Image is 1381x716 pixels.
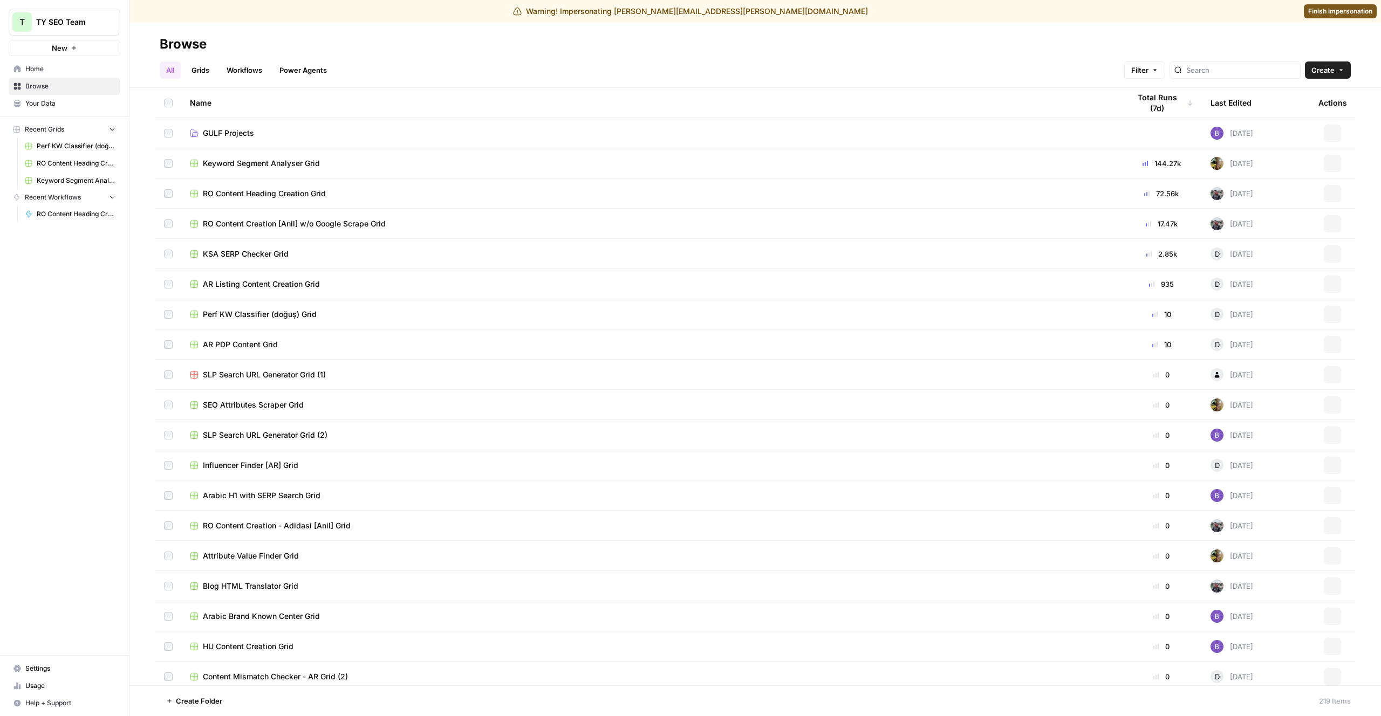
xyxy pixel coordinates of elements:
[203,158,320,169] span: Keyword Segment Analyser Grid
[1308,6,1372,16] span: Finish impersonation
[176,696,222,706] span: Create Folder
[190,188,1112,199] a: RO Content Heading Creation Grid
[190,369,1112,380] a: SLP Search URL Generator Grid (1)
[9,60,120,78] a: Home
[1211,519,1223,532] img: gw1sx2voaue3qv6n9g0ogtx49w3o
[1130,581,1193,591] div: 0
[190,520,1112,531] a: RO Content Creation - Adidasi [Anil] Grid
[203,339,278,350] span: AR PDP Content Grid
[1130,611,1193,622] div: 0
[1131,65,1148,75] span: Filter
[9,40,120,56] button: New
[1305,61,1351,79] button: Create
[1130,158,1193,169] div: 144.27k
[160,692,229,710] button: Create Folder
[1211,157,1223,170] img: qq2rv3o47c9jtr97g6zjqk3rl5v9
[1211,398,1253,411] div: [DATE]
[1215,671,1220,682] span: D
[190,339,1112,350] a: AR PDP Content Grid
[190,611,1112,622] a: Arabic Brand Known Center Grid
[190,460,1112,471] a: Influencer Finder [AR] Grid
[9,694,120,712] button: Help + Support
[1211,640,1223,653] img: ado9ny5rx1ptjx4mjd37i33wy0ah
[190,400,1112,410] a: SEO Attributes Scraper Grid
[1211,247,1253,260] div: [DATE]
[1211,580,1253,593] div: [DATE]
[9,121,120,137] button: Recent Grids
[1130,88,1193,118] div: Total Runs (7d)
[203,581,298,591] span: Blog HTML Translator Grid
[190,158,1112,169] a: Keyword Segment Analyser Grid
[190,430,1112,440] a: SLP Search URL Generator Grid (2)
[1130,369,1193,380] div: 0
[513,6,868,17] div: Warning! Impersonating [PERSON_NAME][EMAIL_ADDRESS][PERSON_NAME][DOMAIN_NAME]
[1211,429,1223,442] img: ado9ny5rx1ptjx4mjd37i33wy0ah
[190,490,1112,501] a: Arabic H1 with SERP Search Grid
[1130,279,1193,290] div: 935
[19,16,25,29] span: T
[1186,65,1296,75] input: Search
[203,188,326,199] span: RO Content Heading Creation Grid
[1130,309,1193,320] div: 10
[1211,429,1253,442] div: [DATE]
[37,176,115,185] span: Keyword Segment Analyser Grid
[1211,610,1223,623] img: ado9ny5rx1ptjx4mjd37i33wy0ah
[25,192,81,202] span: Recent Workflows
[203,369,326,380] span: SLP Search URL Generator Grid (1)
[1211,187,1253,200] div: [DATE]
[1319,696,1351,706] div: 219 Items
[1130,460,1193,471] div: 0
[25,664,115,673] span: Settings
[25,698,115,708] span: Help + Support
[1215,339,1220,350] span: D
[203,490,320,501] span: Arabic H1 with SERP Search Grid
[203,460,298,471] span: Influencer Finder [AR] Grid
[190,279,1112,290] a: AR Listing Content Creation Grid
[1130,249,1193,259] div: 2.85k
[1130,218,1193,229] div: 17.47k
[185,61,216,79] a: Grids
[1130,520,1193,531] div: 0
[1211,549,1253,562] div: [DATE]
[203,520,351,531] span: RO Content Creation - Adidasi [Anil] Grid
[1211,187,1223,200] img: gw1sx2voaue3qv6n9g0ogtx49w3o
[1211,368,1253,381] div: [DATE]
[1211,217,1223,230] img: gw1sx2voaue3qv6n9g0ogtx49w3o
[20,172,120,189] a: Keyword Segment Analyser Grid
[9,677,120,694] a: Usage
[1215,309,1220,320] span: D
[25,681,115,691] span: Usage
[1304,4,1377,18] a: Finish impersonation
[203,430,327,440] span: SLP Search URL Generator Grid (2)
[52,43,67,53] span: New
[203,641,293,652] span: HU Content Creation Grid
[1211,217,1253,230] div: [DATE]
[37,141,115,151] span: Perf KW Classifier (doğuş) Grid
[160,61,181,79] a: All
[1211,670,1253,683] div: [DATE]
[1211,489,1253,502] div: [DATE]
[190,309,1112,320] a: Perf KW Classifier (doğuş) Grid
[273,61,333,79] a: Power Agents
[190,641,1112,652] a: HU Content Creation Grid
[1130,490,1193,501] div: 0
[203,249,289,259] span: KSA SERP Checker Grid
[1211,580,1223,593] img: gw1sx2voaue3qv6n9g0ogtx49w3o
[37,209,115,219] span: RO Content Heading Creation
[1130,188,1193,199] div: 72.56k
[1211,88,1252,118] div: Last Edited
[1311,65,1335,75] span: Create
[190,671,1112,682] a: Content Mismatch Checker - AR Grid (2)
[203,218,386,229] span: RO Content Creation [Anil] w/o Google Scrape Grid
[1211,308,1253,321] div: [DATE]
[20,205,120,223] a: RO Content Heading Creation
[1211,127,1223,140] img: ado9ny5rx1ptjx4mjd37i33wy0ah
[1124,61,1165,79] button: Filter
[190,249,1112,259] a: KSA SERP Checker Grid
[1130,400,1193,410] div: 0
[20,155,120,172] a: RO Content Heading Creation Grid
[1211,610,1253,623] div: [DATE]
[1215,249,1220,259] span: D
[190,550,1112,561] a: Attribute Value Finder Grid
[203,611,320,622] span: Arabic Brand Known Center Grid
